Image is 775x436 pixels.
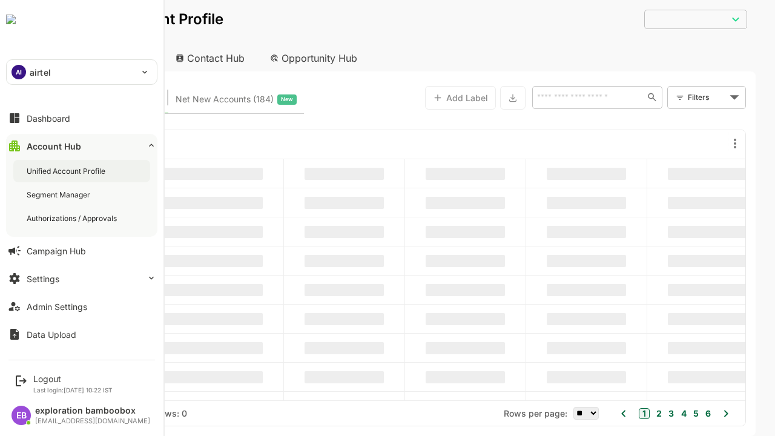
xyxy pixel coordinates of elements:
div: Authorizations / Approvals [27,213,119,223]
button: Settings [6,266,157,291]
div: ​ [602,8,705,30]
button: Dashboard [6,106,157,130]
button: 2 [611,407,619,420]
div: EB [12,406,31,425]
div: Total Rows: NaN | Rows: 0 [36,408,145,418]
div: Account Hub [27,141,81,151]
div: Opportunity Hub [218,45,326,71]
div: [EMAIL_ADDRESS][DOMAIN_NAME] [35,417,150,425]
span: Rows per page: [461,408,525,418]
button: Campaign Hub [6,239,157,263]
button: 6 [660,407,668,420]
div: Filters [644,85,704,110]
div: Settings [27,274,59,284]
div: AI [12,65,26,79]
div: Logout [33,374,113,384]
button: 5 [648,407,656,420]
button: Add Label [383,86,453,110]
div: Segment Manager [27,190,93,200]
div: Admin Settings [27,302,87,312]
button: 4 [636,407,644,420]
p: airtel [30,66,51,79]
div: Dashboard [27,113,70,124]
button: Account Hub [6,134,157,158]
span: Net New Accounts ( 184 ) [133,91,231,107]
div: Campaign Hub [27,246,86,256]
img: undefinedjpg [6,15,16,24]
span: New [239,91,251,107]
div: AIairtel [7,60,157,84]
p: Unified Account Profile [19,12,181,27]
span: Known accounts you’ve identified to target - imported from CRM, Offline upload, or promoted from ... [43,91,112,107]
div: Account Hub [19,45,119,71]
button: Data Upload [6,322,157,346]
div: Unified Account Profile [27,166,108,176]
button: Admin Settings [6,294,157,319]
div: Filters [645,91,684,104]
div: Newly surfaced ICP-fit accounts from Intent, Website, LinkedIn, and other engagement signals. [133,91,254,107]
div: Data Upload [27,329,76,340]
button: 3 [623,407,632,420]
p: Last login: [DATE] 10:22 IST [33,386,113,394]
div: Contact Hub [124,45,213,71]
button: 1 [596,408,607,419]
button: Export the selected data as CSV [458,86,483,110]
div: exploration bamboobox [35,406,150,416]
